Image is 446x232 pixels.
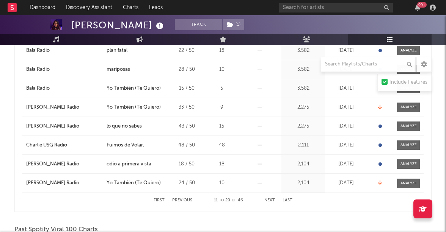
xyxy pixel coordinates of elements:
div: plan fatal [107,47,127,54]
div: [PERSON_NAME] Radio [26,179,79,187]
div: 24 / 50 [170,179,204,187]
div: [DATE] [327,123,365,130]
span: to [219,199,224,202]
button: Track [175,19,222,30]
div: Include Features [389,78,427,87]
div: mariposas [107,66,130,73]
div: Yo También (Te Quiero) [107,179,161,187]
div: Charlie USG Radio [26,142,67,149]
div: 2,275 [283,123,323,130]
div: 5 [207,85,236,92]
div: 33 / 50 [170,104,204,111]
div: Yo También (Te Quiero) [107,85,161,92]
div: 2,275 [283,104,323,111]
div: [PERSON_NAME] Radio [26,160,79,168]
div: [DATE] [327,85,365,92]
button: Previous [172,198,192,202]
div: lo que no sabes [107,123,142,130]
div: 18 [207,160,236,168]
a: [PERSON_NAME] Radio [26,104,103,111]
div: 10 [207,179,236,187]
div: [DATE] [327,179,365,187]
a: Bala Radio [26,47,103,54]
a: Charlie USG Radio [26,142,103,149]
div: [DATE] [327,142,365,149]
a: Bala Radio [26,66,103,73]
div: 18 / 50 [170,160,204,168]
div: 10 [207,66,236,73]
a: [PERSON_NAME] Radio [26,123,103,130]
div: Bala Radio [26,47,50,54]
div: 43 / 50 [170,123,204,130]
span: ( 1 ) [222,19,245,30]
div: [DATE] [327,47,365,54]
div: 48 [207,142,236,149]
div: 2,104 [283,179,323,187]
div: [PERSON_NAME] Radio [26,123,79,130]
div: 15 / 50 [170,85,204,92]
a: Bala Radio [26,85,103,92]
div: 28 / 50 [170,66,204,73]
div: odio a primera vista [107,160,151,168]
div: 18 [207,47,236,54]
div: 3,582 [283,47,323,54]
div: [DATE] [327,160,365,168]
div: 22 / 50 [170,47,204,54]
a: [PERSON_NAME] Radio [26,160,103,168]
div: 2,104 [283,160,323,168]
div: Bala Radio [26,66,50,73]
a: [PERSON_NAME] Radio [26,179,103,187]
div: 99 + [417,2,427,8]
button: 99+ [415,5,420,11]
div: 48 / 50 [170,142,204,149]
div: Yo También (Te Quiero) [107,104,161,111]
input: Search for artists [279,3,393,12]
button: First [154,198,165,202]
div: 9 [207,104,236,111]
button: Last [283,198,292,202]
div: 3,582 [283,85,323,92]
div: Bala Radio [26,85,50,92]
div: 2,111 [283,142,323,149]
button: (1) [223,19,244,30]
div: 15 [207,123,236,130]
input: Search Playlists/Charts [321,57,416,72]
span: of [232,199,236,202]
div: [PERSON_NAME] Radio [26,104,79,111]
button: Next [264,198,275,202]
div: Fuimos de Volar. [107,142,144,149]
div: 3,582 [283,66,323,73]
div: [PERSON_NAME] [71,19,165,31]
div: 11 20 46 [207,196,249,205]
div: [DATE] [327,104,365,111]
